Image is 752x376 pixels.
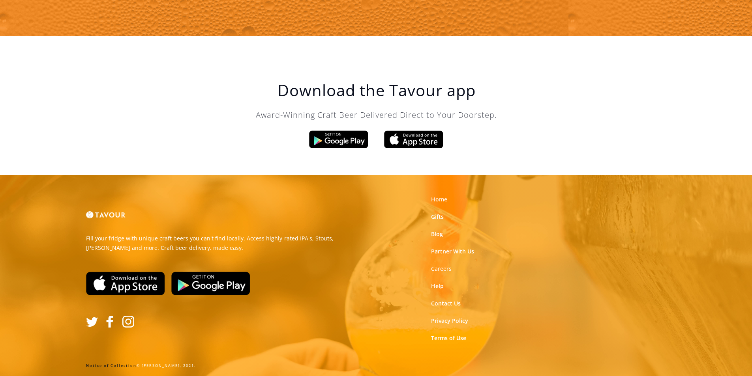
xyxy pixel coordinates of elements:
[219,109,534,121] p: Award-Winning Craft Beer Delivered Direct to Your Doorstep.
[431,248,474,255] a: Partner With Us
[219,81,534,100] h1: Download the Tavour app
[431,230,443,238] a: Blog
[86,234,370,253] p: Fill your fridge with unique craft beers you can't find locally. Access highly-rated IPA's, Stout...
[431,265,452,273] a: Careers
[431,195,447,203] a: Home
[86,363,137,368] a: Notice of Collection
[431,300,461,307] a: Contact Us
[431,317,468,325] a: Privacy Policy
[431,213,444,221] a: Gifts
[431,282,444,290] a: Help
[431,334,466,342] a: Terms of Use
[86,363,666,369] div: © [PERSON_NAME], 2021.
